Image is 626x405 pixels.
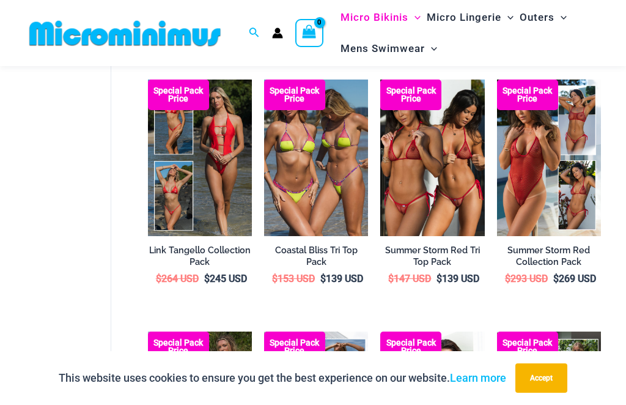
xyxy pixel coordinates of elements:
[264,245,368,272] a: Coastal Bliss Tri Top Pack
[380,80,484,236] img: Summer Storm Red Tri Top Pack F
[380,245,484,272] a: Summer Storm Red Tri Top Pack
[320,273,363,284] bdi: 139 USD
[156,273,199,284] bdi: 264 USD
[341,2,408,33] span: Micro Bikinis
[320,273,326,284] span: $
[31,69,141,313] iframe: TrustedSite Certified
[427,2,501,33] span: Micro Lingerie
[295,19,323,47] a: View Shopping Cart, empty
[337,2,424,33] a: Micro BikinisMenu ToggleMenu Toggle
[497,245,601,267] h2: Summer Storm Red Collection Pack
[436,273,442,284] span: $
[148,80,252,236] img: Collection Pack
[264,339,325,355] b: Special Pack Price
[272,273,315,284] bdi: 153 USD
[553,273,559,284] span: $
[424,2,517,33] a: Micro LingerieMenu ToggleMenu Toggle
[24,20,226,47] img: MM SHOP LOGO FLAT
[148,339,209,355] b: Special Pack Price
[388,273,431,284] bdi: 147 USD
[497,80,601,236] a: Summer Storm Red Collection Pack F Summer Storm Red Collection Pack BSummer Storm Red Collection ...
[497,245,601,272] a: Summer Storm Red Collection Pack
[272,28,283,39] a: Account icon link
[380,339,441,355] b: Special Pack Price
[264,245,368,267] h2: Coastal Bliss Tri Top Pack
[156,273,161,284] span: $
[408,2,421,33] span: Menu Toggle
[59,369,506,387] p: This website uses cookies to ensure you get the best experience on our website.
[436,273,479,284] bdi: 139 USD
[204,273,210,284] span: $
[148,80,252,236] a: Collection Pack Collection Pack BCollection Pack B
[520,2,554,33] span: Outers
[505,273,510,284] span: $
[337,33,440,64] a: Mens SwimwearMenu ToggleMenu Toggle
[380,80,484,236] a: Summer Storm Red Tri Top Pack F Summer Storm Red Tri Top Pack BSummer Storm Red Tri Top Pack B
[264,80,368,236] img: Coastal Bliss Leopard Sunset Tri Top Pack
[497,339,558,355] b: Special Pack Price
[380,87,441,103] b: Special Pack Price
[341,33,425,64] span: Mens Swimwear
[517,2,570,33] a: OutersMenu ToggleMenu Toggle
[249,26,260,41] a: Search icon link
[497,87,558,103] b: Special Pack Price
[450,371,506,384] a: Learn more
[388,273,394,284] span: $
[264,87,325,103] b: Special Pack Price
[264,80,368,236] a: Coastal Bliss Leopard Sunset Tri Top Pack Coastal Bliss Leopard Sunset Tri Top Pack BCoastal Blis...
[515,363,567,393] button: Accept
[148,87,209,103] b: Special Pack Price
[204,273,247,284] bdi: 245 USD
[272,273,278,284] span: $
[501,2,514,33] span: Menu Toggle
[497,80,601,236] img: Summer Storm Red Collection Pack F
[505,273,548,284] bdi: 293 USD
[554,2,567,33] span: Menu Toggle
[553,273,596,284] bdi: 269 USD
[148,245,252,272] a: Link Tangello Collection Pack
[380,245,484,267] h2: Summer Storm Red Tri Top Pack
[425,33,437,64] span: Menu Toggle
[148,245,252,267] h2: Link Tangello Collection Pack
